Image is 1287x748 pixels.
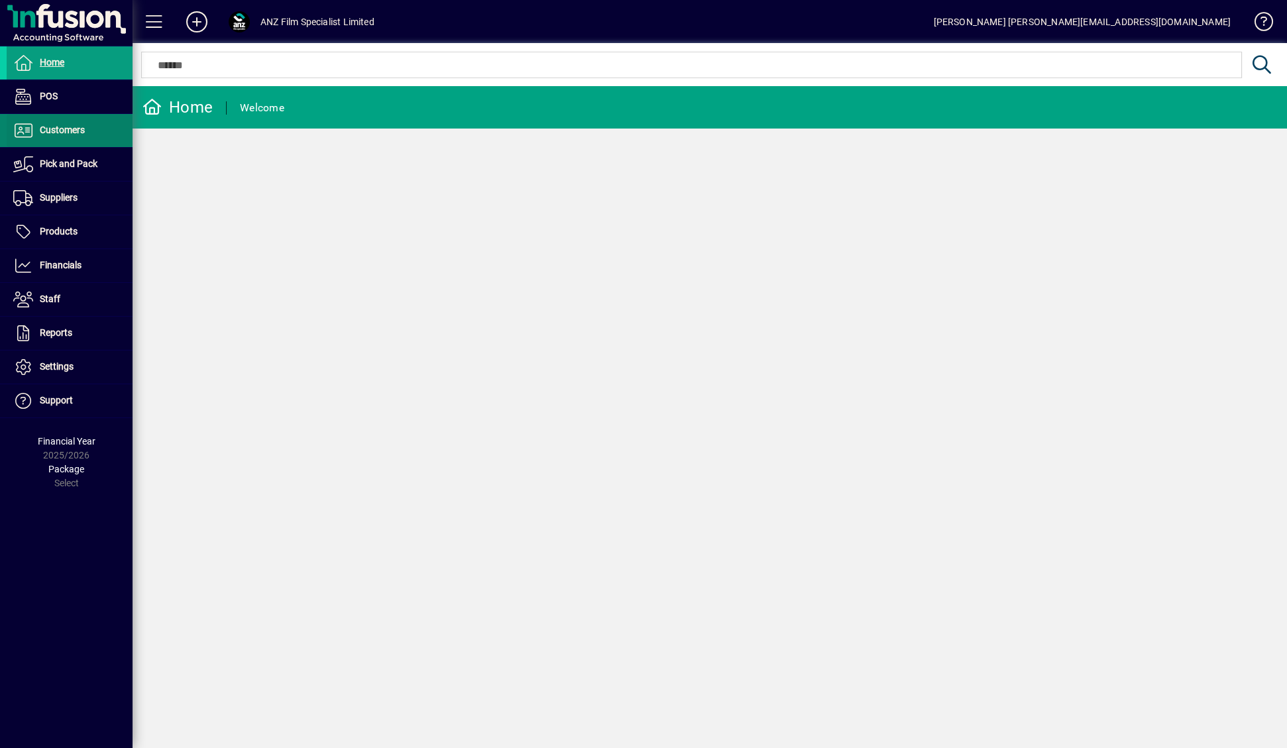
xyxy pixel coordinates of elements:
[40,327,72,338] span: Reports
[40,158,97,169] span: Pick and Pack
[260,11,374,32] div: ANZ Film Specialist Limited
[240,97,284,119] div: Welcome
[7,182,133,215] a: Suppliers
[7,215,133,248] a: Products
[38,436,95,447] span: Financial Year
[40,192,78,203] span: Suppliers
[7,317,133,350] a: Reports
[40,226,78,237] span: Products
[142,97,213,118] div: Home
[933,11,1231,32] div: [PERSON_NAME] [PERSON_NAME][EMAIL_ADDRESS][DOMAIN_NAME]
[48,464,84,474] span: Package
[40,57,64,68] span: Home
[1244,3,1270,46] a: Knowledge Base
[40,395,73,405] span: Support
[7,283,133,316] a: Staff
[40,125,85,135] span: Customers
[7,80,133,113] a: POS
[7,148,133,181] a: Pick and Pack
[7,249,133,282] a: Financials
[176,10,218,34] button: Add
[40,91,58,101] span: POS
[40,361,74,372] span: Settings
[218,10,260,34] button: Profile
[40,294,60,304] span: Staff
[7,350,133,384] a: Settings
[7,114,133,147] a: Customers
[40,260,82,270] span: Financials
[7,384,133,417] a: Support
